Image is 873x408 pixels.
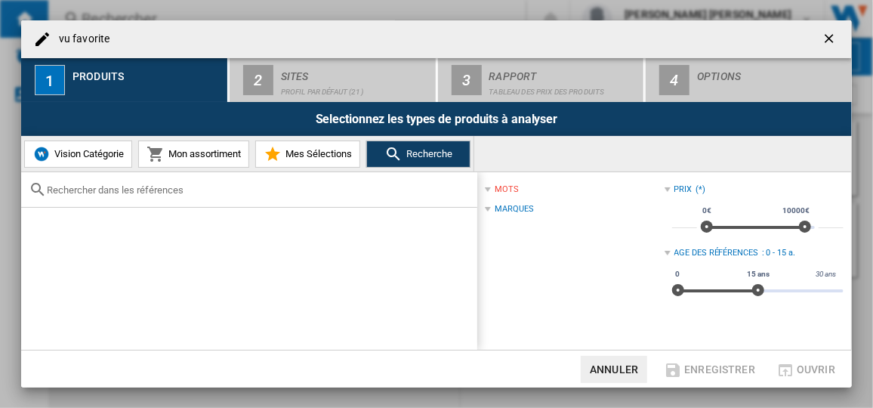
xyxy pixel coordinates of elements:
[438,58,646,102] button: 3 Rapport Tableau des prix des produits
[282,148,352,159] span: Mes Sélections
[495,203,533,215] div: Marques
[674,184,693,196] div: Prix
[489,64,638,80] div: Rapport
[822,31,840,49] ng-md-icon: getI18NText('BUTTONS.CLOSE_DIALOG')
[701,205,714,217] span: 0€
[24,141,132,168] button: Vision Catégorie
[674,268,683,280] span: 0
[243,65,273,95] div: 2
[452,65,482,95] div: 3
[745,268,772,280] span: 15 ans
[72,64,221,80] div: Produits
[581,356,647,383] button: Annuler
[772,356,840,383] button: Ouvrir
[495,184,519,196] div: mots
[230,58,437,102] button: 2 Sites Profil par défaut (21)
[47,184,470,196] input: Rechercher dans les références
[797,363,835,376] span: Ouvrir
[138,141,249,168] button: Mon assortiment
[21,58,229,102] button: 1 Produits
[21,102,852,136] div: Selectionnez les types de produits à analyser
[646,58,852,102] button: 4 Options
[659,65,689,95] div: 4
[366,141,470,168] button: Recherche
[32,145,51,163] img: wiser-icon-blue.png
[674,247,758,259] div: Age des références
[255,141,360,168] button: Mes Sélections
[697,64,846,80] div: Options
[281,80,430,96] div: Profil par défaut (21)
[35,65,65,95] div: 1
[489,80,638,96] div: Tableau des prix des produits
[165,148,241,159] span: Mon assortiment
[51,32,110,47] h4: vu favorite
[781,205,812,217] span: 10000€
[281,64,430,80] div: Sites
[816,24,846,54] button: getI18NText('BUTTONS.CLOSE_DIALOG')
[684,363,755,376] span: Enregistrer
[51,148,124,159] span: Vision Catégorie
[814,268,838,280] span: 30 ans
[403,148,452,159] span: Recherche
[762,247,844,259] div: : 0 - 15 a.
[659,356,760,383] button: Enregistrer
